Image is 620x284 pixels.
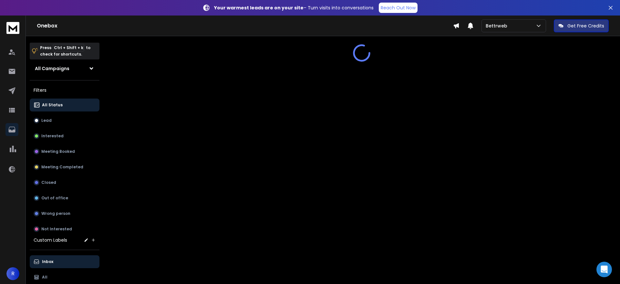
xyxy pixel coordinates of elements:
p: Bettrweb [486,23,510,29]
button: Closed [30,176,99,189]
button: Get Free Credits [554,19,609,32]
p: Out of office [41,195,68,201]
h3: Filters [30,86,99,95]
div: Open Intercom Messenger [596,262,612,277]
p: Interested [41,133,64,139]
button: Not Interested [30,223,99,236]
button: R [6,267,19,280]
button: All [30,271,99,284]
p: All [42,275,47,280]
h1: Onebox [37,22,453,30]
button: All Campaigns [30,62,99,75]
button: Out of office [30,192,99,205]
h3: Custom Labels [34,237,67,243]
p: Inbox [42,259,53,264]
button: Meeting Completed [30,161,99,174]
h1: All Campaigns [35,65,69,72]
p: Meeting Completed [41,164,83,170]
button: All Status [30,99,99,111]
p: – Turn visits into conversations [214,5,374,11]
p: All Status [42,102,63,108]
strong: Your warmest leads are on your site [214,5,304,11]
p: Wrong person [41,211,70,216]
p: Closed [41,180,56,185]
button: Lead [30,114,99,127]
span: Ctrl + Shift + k [53,44,84,51]
p: Lead [41,118,52,123]
p: Press to check for shortcuts. [40,45,90,58]
p: Get Free Credits [567,23,604,29]
p: Not Interested [41,226,72,232]
button: Interested [30,130,99,142]
button: Meeting Booked [30,145,99,158]
a: Reach Out Now [379,3,418,13]
button: Inbox [30,255,99,268]
p: Reach Out Now [381,5,416,11]
img: logo [6,22,19,34]
button: Wrong person [30,207,99,220]
p: Meeting Booked [41,149,75,154]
